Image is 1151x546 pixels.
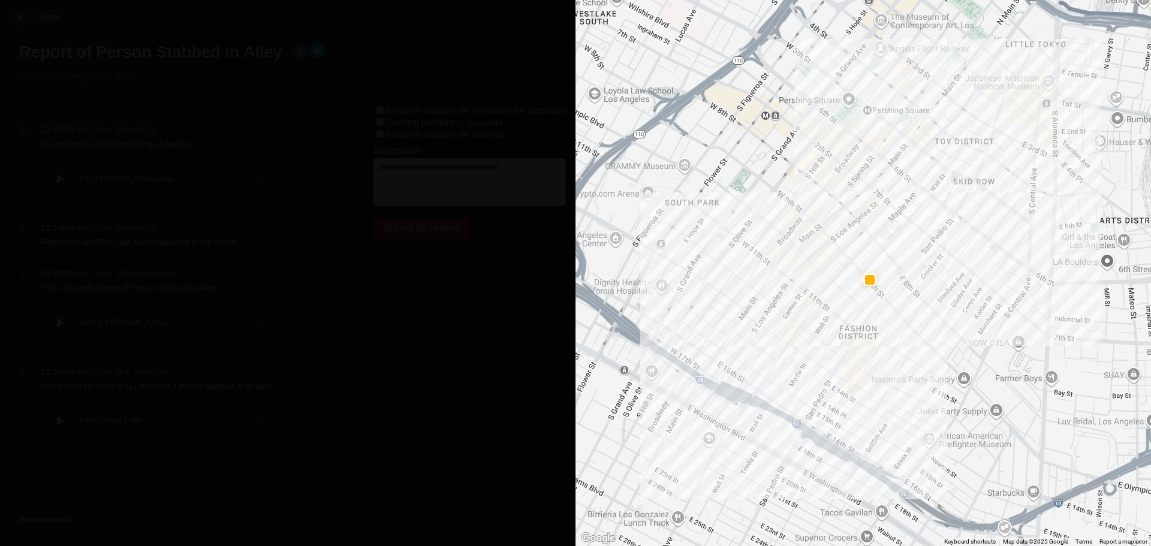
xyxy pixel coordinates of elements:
[249,174,266,183] div: 7.92 s
[385,117,504,128] label: Confirm incident is accurate
[41,267,74,279] p: 12:13PM
[41,380,326,392] p: Police have received a 911 report of a person stabbed in an alley.
[76,222,156,234] p: via Citizen · @ wprw578
[76,267,176,279] p: via Citizen · @ WilliamMungai
[41,13,60,21] small: Close
[41,366,74,378] p: 12:10PM
[10,7,29,26] button: cancelClose
[578,530,618,546] img: Google
[13,11,25,23] img: cancel
[19,41,282,63] h1: Report of Person Stabbed in Alley
[41,123,74,135] p: 12:15PM
[385,105,567,116] label: Request incident be reviewed for accuracy
[309,43,326,62] button: twitter
[80,318,245,327] div: EMS S of [PERSON_NAME]
[578,530,618,546] a: Open this area in Google Maps (opens a new window)
[80,416,245,426] div: LA 24 Central Traffic
[1003,538,1068,545] span: Map data ©2025 Google
[76,366,166,378] p: via Citizen · @ ai_mod_bot
[245,416,266,426] div: 5.904 s
[373,218,469,239] button: Submit for review
[41,236,326,248] p: Firefighters and EMS are also responding to the scene.
[1075,538,1092,545] a: Terms (opens in new tab)
[373,145,421,156] label: Suggestion
[19,70,566,82] p: E [GEOGRAPHIC_DATA] · BID
[80,174,249,183] div: LA 13 [PERSON_NAME] Area
[41,282,326,294] p: [Title Updated] Report of Person Stabbed in Alley
[76,123,156,135] p: via Citizen · @ wprw578
[41,138,326,150] p: An additional unit is responding as backup.
[41,222,74,234] p: 12:14PM
[245,318,266,327] div: 4.326 s
[385,129,504,140] label: Request incident be deleted
[944,538,996,546] button: Keyboard shortcuts
[1099,538,1147,545] a: Report a map error
[292,43,309,62] button: facebook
